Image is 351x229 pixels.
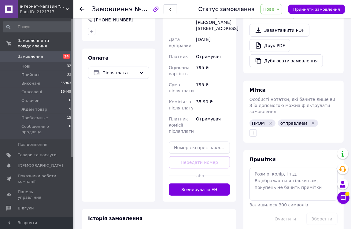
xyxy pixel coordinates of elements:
[88,55,109,61] span: Оплата
[195,34,231,51] div: [DATE]
[195,96,231,113] div: 35.90 ₴
[67,72,71,78] span: 33
[288,5,345,14] button: Прийняти замовлення
[18,152,57,158] span: Товари та послуги
[195,113,231,137] div: Отримувач
[21,107,47,112] span: Ждём товар
[196,173,202,179] span: або
[88,216,142,221] span: Історія замовлення
[198,6,255,12] div: Статус замовлення
[18,38,73,49] span: Замовлення та повідомлення
[252,121,265,126] span: ПРОМ
[69,124,71,135] span: 0
[249,97,337,114] span: Особисті нотатки, які бачите лише ви. З їх допомогою можна фільтрувати замовлення
[249,39,290,52] a: Друк PDF
[21,89,42,95] span: Скасовані
[18,163,63,168] span: [DEMOGRAPHIC_DATA]
[21,124,69,135] span: Сообщения о продавце
[69,98,71,103] span: 6
[337,192,349,204] button: Чат з покупцем
[280,121,307,126] span: отправляем
[169,65,190,76] span: Оціночна вартість
[69,107,71,112] span: 5
[293,7,340,12] span: Прийняти замовлення
[102,69,137,76] span: Післяплата
[63,54,70,59] span: 34
[249,54,323,67] button: Дублювати замовлення
[21,64,30,69] span: Нові
[249,24,309,37] a: Завантажити PDF
[20,4,66,9] span: інтернет-магазин "Сержант"
[169,99,194,110] span: Комісія за післяплату
[169,183,230,196] button: Згенерувати ЕН
[79,6,84,12] div: Повернутися назад
[61,89,71,95] span: 16449
[61,81,71,86] span: 55963
[3,21,72,32] input: Пошук
[21,115,48,121] span: Проблемные
[21,81,40,86] span: Виконані
[20,9,73,15] div: Ваш ID: 2121717
[311,121,316,126] svg: Видалити мітку
[94,17,134,23] div: [PHONE_NUMBER]
[18,216,34,221] span: Покупці
[21,72,40,78] span: Прийняті
[195,62,231,79] div: 795 ₴
[18,189,57,200] span: Панель управління
[195,79,231,96] div: 795 ₴
[249,202,308,207] span: Залишилося 300 символів
[92,6,133,13] span: Замовлення
[18,205,34,211] span: Відгуки
[18,173,57,184] span: Показники роботи компанії
[249,87,266,93] span: Мітки
[268,121,273,126] svg: Видалити мітку
[18,142,47,147] span: Повідомлення
[169,142,230,154] input: Номер експрес-накладної
[263,7,274,12] span: Нове
[169,82,194,93] span: Сума післяплати
[249,157,276,162] span: Примітки
[135,5,178,13] span: №356905109
[169,37,191,48] span: Дата відправки
[67,115,71,121] span: 15
[169,116,194,134] span: Платник комісії післяплати
[18,54,43,59] span: Замовлення
[67,64,71,69] span: 32
[21,98,41,103] span: Оплачені
[195,51,231,62] div: Отримувач
[169,54,188,59] span: Платник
